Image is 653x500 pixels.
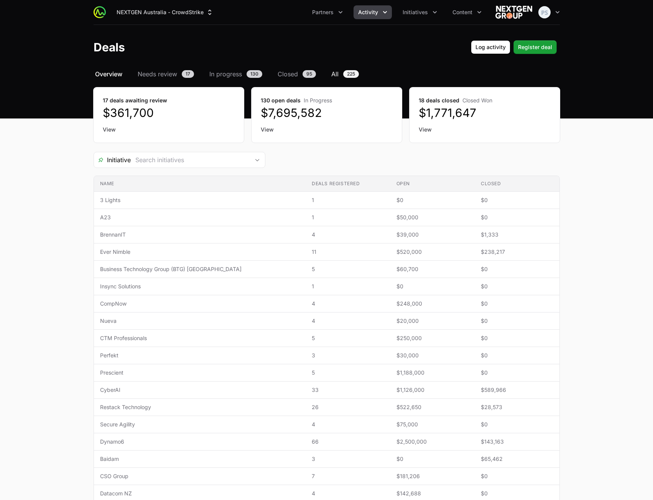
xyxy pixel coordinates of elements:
a: Closed95 [276,69,317,79]
span: $1,126,000 [396,386,469,394]
button: Register deal [513,40,557,54]
span: CyberAI [100,386,300,394]
span: Needs review [138,69,177,79]
a: View [103,126,235,133]
span: 5 [312,265,384,273]
nav: Deals navigation [94,69,560,79]
div: Partners menu [308,5,347,19]
span: Baidam [100,455,300,463]
span: In Progress [304,97,332,104]
span: 1 [312,283,384,290]
span: $65,462 [481,455,553,463]
span: 95 [303,70,316,78]
span: $0 [396,283,469,290]
span: Initiatives [403,8,428,16]
a: In progress130 [208,69,264,79]
span: 225 [343,70,359,78]
span: $0 [396,455,469,463]
a: Needs review17 [136,69,196,79]
th: Deals registered [306,176,390,192]
span: A23 [100,214,300,221]
span: $39,000 [396,231,469,238]
dd: $361,700 [103,106,235,120]
span: $50,000 [396,214,469,221]
span: 4 [312,421,384,428]
span: Initiative [94,155,131,164]
span: Business Technology Group (BTG) [GEOGRAPHIC_DATA] [100,265,300,273]
span: In progress [209,69,242,79]
span: $60,700 [396,265,469,273]
img: Peter Spillane [538,6,551,18]
span: $0 [481,352,553,359]
span: Register deal [518,43,552,52]
span: 17 [182,70,194,78]
h1: Deals [94,40,125,54]
div: Open [250,152,265,168]
span: $1,333 [481,231,553,238]
div: Main navigation [106,5,486,19]
span: 5 [312,334,384,342]
span: Overview [95,69,122,79]
span: 33 [312,386,384,394]
span: 7 [312,472,384,480]
span: CTM Professionals [100,334,300,342]
span: BrennanIT [100,231,300,238]
span: Ever Nimble [100,248,300,256]
span: 4 [312,490,384,497]
span: $0 [481,265,553,273]
button: Content [448,5,486,19]
span: $238,217 [481,248,553,256]
a: View [261,126,393,133]
span: 26 [312,403,384,411]
div: Activity menu [354,5,392,19]
span: 4 [312,300,384,308]
span: 3 Lights [100,196,300,204]
span: 1 [312,196,384,204]
button: Activity [354,5,392,19]
span: 4 [312,317,384,325]
span: Activity [358,8,378,16]
span: CSO Group [100,472,300,480]
dd: $7,695,582 [261,106,393,120]
div: Content menu [448,5,486,19]
span: Closed [278,69,298,79]
span: Secure Agility [100,421,300,428]
a: Overview [94,69,124,79]
span: $0 [481,300,553,308]
img: ActivitySource [94,6,106,18]
a: View [419,126,551,133]
span: $2,500,000 [396,438,469,446]
dd: $1,771,647 [419,106,551,120]
dt: 130 open deals [261,97,393,104]
span: Perfekt [100,352,300,359]
span: Log activity [475,43,506,52]
span: $0 [481,334,553,342]
div: Supplier switch menu [112,5,218,19]
span: $0 [481,214,553,221]
span: $589,966 [481,386,553,394]
span: Datacom NZ [100,490,300,497]
span: 3 [312,352,384,359]
th: Closed [475,176,559,192]
span: All [331,69,339,79]
span: 4 [312,231,384,238]
th: Name [94,176,306,192]
span: Nueva [100,317,300,325]
span: 3 [312,455,384,463]
span: $0 [481,196,553,204]
span: 1 [312,214,384,221]
button: NEXTGEN Australia - CrowdStrike [112,5,218,19]
span: $181,206 [396,472,469,480]
input: Search initiatives [131,152,250,168]
a: All225 [330,69,360,79]
span: 5 [312,369,384,377]
span: 11 [312,248,384,256]
span: Restack Technology [100,403,300,411]
dt: 18 deals closed [419,97,551,104]
span: $0 [481,421,553,428]
span: $0 [481,369,553,377]
span: Partners [312,8,334,16]
span: Prescient [100,369,300,377]
span: $142,688 [396,490,469,497]
span: $75,000 [396,421,469,428]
